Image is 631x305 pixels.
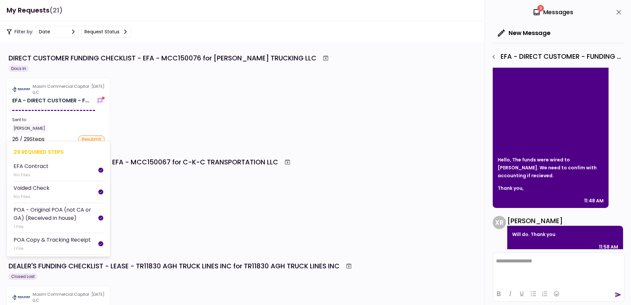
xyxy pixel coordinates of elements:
div: [PERSON_NAME] [12,124,47,133]
div: POA Copy & Tracking Receipt [14,236,91,244]
iframe: Rich Text Area [493,253,624,286]
button: Italic [505,289,516,298]
div: X R [493,216,506,229]
img: Partner logo [12,86,30,92]
div: Sent to: [12,117,105,123]
div: Maxim Commercial Capital LLC [33,291,91,303]
div: [DATE] [12,84,105,95]
span: 3 [537,5,544,12]
div: Docs In [9,65,29,72]
div: BROKER'S FUNDING CHECKLIST - EFA - MCC150067 for C-K-C TRANSPORTATION LLC [9,157,278,167]
div: No Files [14,193,50,200]
div: No Files [14,172,49,178]
p: Thank you, [498,184,604,192]
h1: My Requests [7,4,63,17]
div: EFA - DIRECT CUSTOMER - FUNDING CHECKLIST [12,97,89,105]
button: Bullet list [528,289,539,298]
div: DEALER'S FUNDING CHECKLIST - LEASE - TR11830 AGH TRUCK LINES INC for TR11830 AGH TRUCK LINES INC [9,261,340,271]
button: send [615,291,621,298]
div: [PERSON_NAME] [507,216,623,226]
button: Emojis [551,289,562,298]
div: 29 required steps [14,148,103,156]
button: Underline [516,289,527,298]
div: date [39,28,50,35]
div: Messages [533,7,573,17]
div: Maxim Commercial Capital LLC [33,84,91,95]
div: 11:58 AM [599,243,618,251]
button: Archive workflow [343,260,355,272]
div: POA - Original POA (not CA or GA) (Received in house) [14,206,98,222]
img: Partner logo [12,294,30,300]
div: EFA - DIRECT CUSTOMER - FUNDING CHECKLIST - Proof of Down Payment 1 [488,51,624,62]
div: EFA Contract [14,162,49,170]
button: Request status [82,26,131,38]
button: New Message [493,24,556,42]
div: Voided Check [14,184,50,192]
div: 1 File [14,245,91,252]
p: Will do. Thank you [512,230,618,238]
div: Closed Lost [9,273,37,280]
button: Numbered list [539,289,550,298]
div: DIRECT CUSTOMER FUNDING CHECKLIST - EFA - MCC150076 for [PERSON_NAME] TRUCKING LLC [9,53,316,63]
div: Filter by: [7,26,131,38]
button: Archive workflow [282,156,293,168]
button: show-messages [95,97,105,105]
div: 1 File [14,223,98,230]
div: [DATE] [12,291,105,303]
div: resubmit [78,135,105,143]
button: Archive workflow [320,52,332,64]
p: Hello, The funds were wired to [PERSON_NAME]. We need to confim with accounting if recieved. [498,156,604,180]
span: (21) [50,4,63,17]
div: 11:48 AM [584,197,604,205]
button: Bold [493,289,504,298]
div: 26 / 29 Steps [12,135,45,143]
button: close [613,7,624,18]
button: date [36,26,79,38]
